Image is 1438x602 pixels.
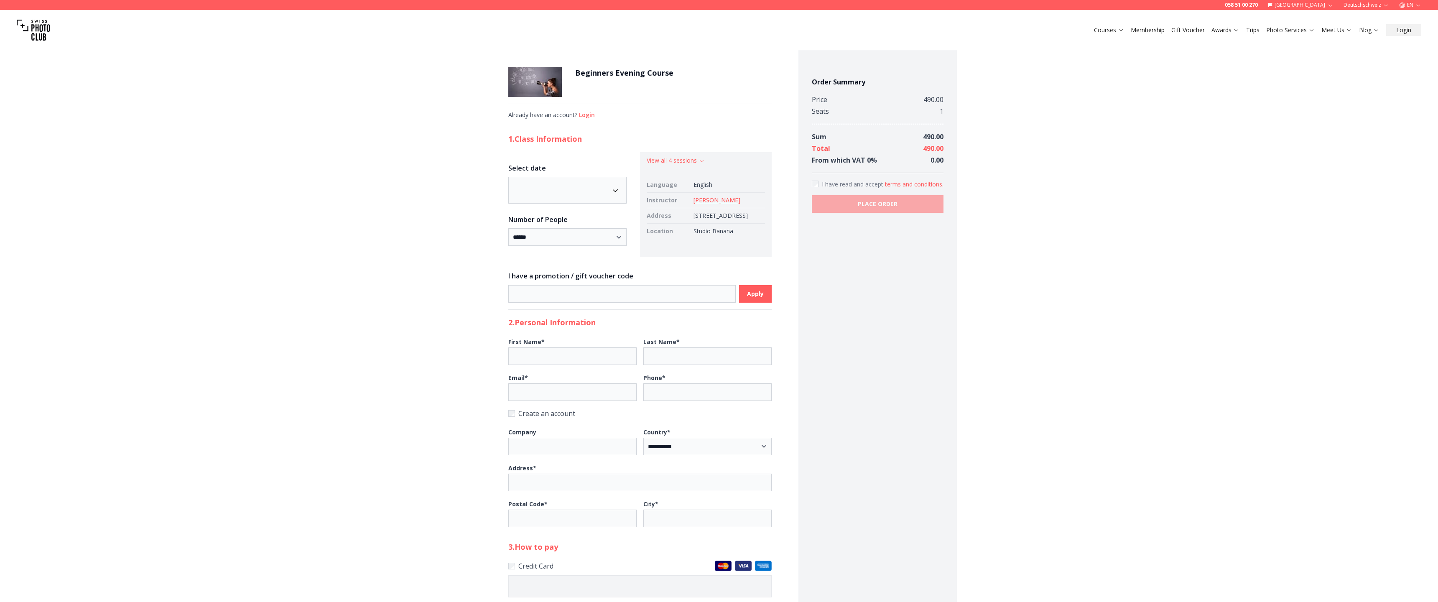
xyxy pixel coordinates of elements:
button: Meet Us [1318,24,1356,36]
div: Price [812,94,827,105]
button: Login [579,111,595,119]
label: Create an account [508,408,772,419]
td: Language [647,177,691,193]
button: Photo Services [1263,24,1318,36]
button: Blog [1356,24,1383,36]
a: Blog [1359,26,1379,34]
td: Address [647,208,691,224]
div: Seats [812,105,829,117]
h3: Number of People [508,214,627,224]
button: Accept termsI have read and accept [885,180,943,189]
h2: 3 . How to pay [508,541,772,553]
input: Address* [508,474,772,491]
h2: 2. Personal Information [508,316,772,328]
button: PLACE ORDER [812,195,943,213]
button: Gift Voucher [1168,24,1208,36]
input: City* [643,510,772,527]
button: Login [1386,24,1421,36]
b: Apply [747,290,764,298]
h4: Order Summary [812,77,943,87]
input: Accept terms [812,181,818,187]
button: Awards [1208,24,1243,36]
label: Credit Card [508,560,772,572]
img: Master Cards [715,561,732,571]
b: Last Name * [643,338,680,346]
div: Sum [812,131,826,143]
a: 058 51 00 270 [1225,2,1258,8]
td: Location [647,224,691,239]
img: American Express [755,561,772,571]
h3: Select date [508,163,627,173]
input: Postal Code* [508,510,637,527]
b: Company [508,428,536,436]
img: Visa [735,561,752,571]
button: Date [508,177,627,204]
b: Country * [643,428,671,436]
span: 490.00 [923,132,943,141]
div: Already have an account? [508,111,772,119]
b: Email * [508,374,528,382]
input: Create an account [508,410,515,417]
div: From which VAT 0 % [812,154,877,166]
button: Trips [1243,24,1263,36]
td: Studio Banana [690,224,765,239]
input: Last Name* [643,347,772,365]
button: Apply [739,285,772,303]
b: Address * [508,464,536,472]
input: Company [508,438,637,455]
span: 0.00 [931,156,943,165]
div: 490.00 [923,94,943,105]
input: Phone* [643,383,772,401]
a: Gift Voucher [1171,26,1205,34]
a: Awards [1211,26,1239,34]
div: 1 [940,105,943,117]
div: Total [812,143,830,154]
img: Swiss photo club [17,13,50,47]
img: Beginners Evening Course [508,67,562,97]
h3: I have a promotion / gift voucher code [508,271,772,281]
iframe: Secure payment input frame [514,582,766,590]
button: View all 4 sessions [647,156,705,165]
select: Country* [643,438,772,455]
td: English [690,177,765,193]
span: 490.00 [923,144,943,153]
td: Instructor [647,193,691,208]
input: First Name* [508,347,637,365]
input: Email* [508,383,637,401]
a: Meet Us [1321,26,1352,34]
h1: Beginners Evening Course [575,67,673,79]
h2: 1. Class Information [508,133,772,145]
a: Photo Services [1266,26,1315,34]
b: Postal Code * [508,500,548,508]
a: Trips [1246,26,1260,34]
b: First Name * [508,338,545,346]
a: Courses [1094,26,1124,34]
span: I have read and accept [822,180,885,188]
td: [STREET_ADDRESS] [690,208,765,224]
button: Membership [1127,24,1168,36]
a: Membership [1131,26,1165,34]
b: PLACE ORDER [858,200,897,208]
b: Phone * [643,374,665,382]
a: [PERSON_NAME] [694,196,740,204]
b: City * [643,500,658,508]
input: Credit CardMaster CardsVisaAmerican Express [508,563,515,569]
button: Courses [1091,24,1127,36]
